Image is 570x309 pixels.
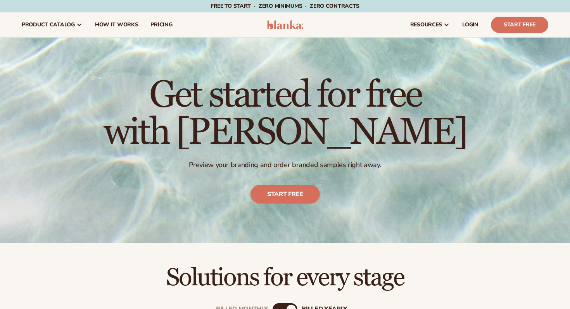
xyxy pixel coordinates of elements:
span: pricing [150,22,172,28]
span: Free to start · ZERO minimums · ZERO contracts [211,2,359,10]
span: How It Works [95,22,138,28]
a: LOGIN [456,12,485,37]
p: Preview your branding and order branded samples right away. [104,161,467,169]
a: product catalog [16,12,89,37]
h1: Get started for free with [PERSON_NAME] [104,77,467,151]
a: pricing [144,12,178,37]
img: logo [267,20,304,29]
span: LOGIN [462,22,478,28]
a: How It Works [89,12,145,37]
span: product catalog [22,22,75,28]
a: resources [404,12,456,37]
a: Start free [250,185,320,204]
span: resources [410,22,442,28]
a: Start Free [491,17,548,33]
h2: Solutions for every stage [22,265,548,291]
